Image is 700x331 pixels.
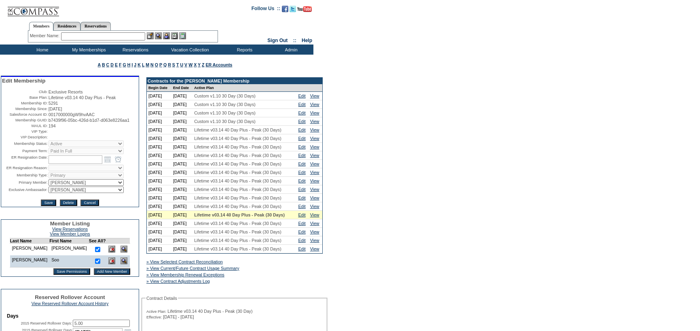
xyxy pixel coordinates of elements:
span: Lifetime v03.14 40 Day Plus - Peak (30 Days) [194,153,281,158]
a: View [310,246,319,251]
td: [DATE] [147,92,171,100]
a: Help [302,38,312,43]
a: Edit [298,229,305,234]
td: Base Plan: [2,95,48,100]
a: Become our fan on Facebook [282,8,288,13]
td: Membership Since: [2,106,48,111]
a: View [310,212,319,217]
a: D [110,62,114,67]
span: Lifetime v03.14 40 Day Plus - Peak (30 Days) [194,136,281,141]
td: [DATE] [171,245,192,253]
a: Edit [298,246,305,251]
td: My Memberships [65,45,111,55]
a: X [194,62,197,67]
td: [DATE] [147,160,171,168]
a: E [115,62,118,67]
td: VIP Type: [2,129,48,134]
input: Save [41,199,56,206]
td: [DATE] [171,92,192,100]
span: Edit Membership [2,78,45,84]
input: Cancel [80,199,99,206]
input: Add New Member [94,268,131,275]
td: Admin [267,45,313,55]
a: G [123,62,126,67]
span: Custom v1.10 30 Day (30 Days) [194,93,256,98]
span: Lifetime v03.14 40 Day Plus - Peak (30 Days) [194,229,281,234]
span: Lifetime v03.14 40 Day Plus - Peak (30 Days) [194,161,281,166]
a: View [310,238,319,243]
a: » View Contract Adjustments Log [146,279,210,284]
span: Lifetime v03.14 40 Day Plus - Peak (30 Days) [194,187,281,192]
a: Open the time view popup. [114,155,123,164]
a: View [310,93,319,98]
span: Lifetime v03.14 40 Day Plus - Peak (30 Day) [167,309,252,314]
span: Custom v1.10 30 Day (30 Days) [194,119,256,124]
td: VIP Description: [2,135,48,140]
a: V [184,62,187,67]
a: N [150,62,154,67]
span: Lifetime v03.14 40 Day Plus - Peak (30 Days) [194,178,281,183]
td: [DATE] [147,219,171,228]
a: Edit [298,119,305,124]
td: [DATE] [171,160,192,168]
td: [DATE] [171,151,192,160]
td: [DATE] [171,126,192,134]
span: Reserved Rollover Account [35,294,105,300]
a: View [310,153,319,158]
td: Reports [220,45,267,55]
span: [DATE] - [DATE] [163,314,194,319]
a: C [106,62,110,67]
img: View Dashboard [121,246,127,252]
a: View [310,127,319,132]
td: [DATE] [147,151,171,160]
a: View [310,195,319,200]
a: » View Selected Contract Reconciliation [146,259,223,264]
a: B [102,62,105,67]
td: [PERSON_NAME] [49,244,89,256]
a: Edit [298,102,305,107]
td: [DATE] [147,134,171,143]
a: P [159,62,162,67]
a: Edit [298,195,305,200]
td: [DATE] [147,177,171,185]
td: [DATE] [147,194,171,202]
td: Begin Date [147,84,171,92]
td: [DATE] [147,202,171,211]
a: View Reserved Rollover Account History [32,301,109,306]
td: MAUL ID: [2,123,48,128]
td: [DATE] [171,185,192,194]
a: Members [29,22,54,31]
td: Active Plan [192,84,296,92]
a: Edit [298,144,305,149]
span: b7439f96-05bc-426d-b1d7-d063e8226aa1 [49,118,129,123]
input: Save Permissions [53,268,90,275]
td: [DATE] [147,100,171,109]
td: Last Name [10,238,49,244]
span: Lifetime v03.14 40 Day Plus - Peak (30 Days) [194,195,281,200]
td: [DATE] [171,194,192,202]
a: Reservations [80,22,111,30]
td: [DATE] [171,168,192,177]
div: Member Name: [30,32,61,39]
td: Follow Us :: [252,5,280,15]
td: [DATE] [171,202,192,211]
td: [DATE] [147,245,171,253]
td: End Date [171,84,192,92]
td: ER Resignation Reason: [2,165,48,171]
td: Days [7,313,133,319]
td: ER Resignation Date: [2,155,48,164]
a: F [119,62,122,67]
a: L [142,62,144,67]
span: Lifetime v03.14 40 Day Plus - Peak (30 Days) [194,246,281,251]
a: K [137,62,141,67]
span: Lifetime v03.14 40 Day Plus - Peak (30 Days) [194,127,281,132]
span: Lifetime v03.14 40 Day Plus - Peak (30 Days) [194,170,281,175]
a: U [180,62,183,67]
a: M [146,62,149,67]
td: [DATE] [147,143,171,151]
a: O [155,62,158,67]
a: Edit [298,136,305,141]
span: Custom v1.10 30 Day (30 Days) [194,102,256,107]
img: View Dashboard [121,257,127,264]
span: Exclusive Resorts [49,89,83,94]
